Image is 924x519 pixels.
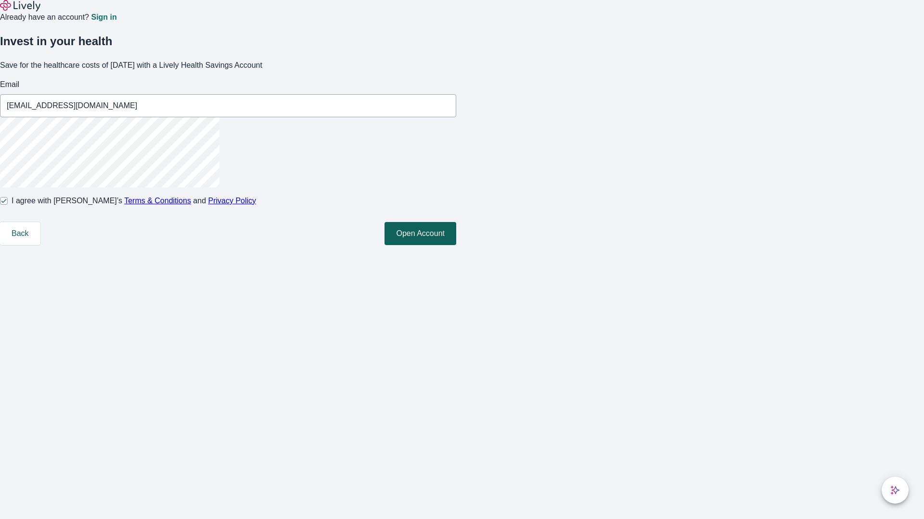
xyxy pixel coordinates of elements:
svg: Lively AI Assistant [890,485,900,495]
a: Privacy Policy [208,197,257,205]
a: Terms & Conditions [124,197,191,205]
button: Open Account [385,222,456,245]
a: Sign in [91,13,116,21]
button: chat [882,477,909,504]
span: I agree with [PERSON_NAME]’s and [12,195,256,207]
